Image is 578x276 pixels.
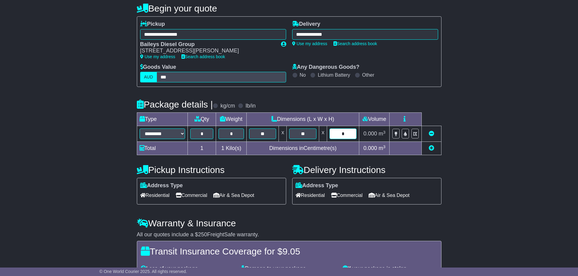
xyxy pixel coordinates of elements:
[331,191,363,200] span: Commercial
[333,41,377,46] a: Search address book
[140,54,175,59] a: Use my address
[140,72,157,82] label: AUD
[296,182,338,189] label: Address Type
[137,165,286,175] h4: Pickup Instructions
[188,113,216,126] td: Qty
[221,145,224,151] span: 1
[379,131,386,137] span: m
[213,191,254,200] span: Air & Sea Depot
[198,231,207,238] span: 250
[137,3,441,13] h4: Begin your quote
[247,113,359,126] td: Dimensions (L x W x H)
[181,54,225,59] a: Search address book
[292,41,327,46] a: Use my address
[292,165,441,175] h4: Delivery Instructions
[282,246,300,256] span: 9.05
[279,126,287,142] td: x
[137,99,213,109] h4: Package details |
[318,72,350,78] label: Lithium Battery
[216,113,247,126] td: Weight
[137,218,441,228] h4: Warranty & Insurance
[300,72,306,78] label: No
[216,142,247,155] td: Kilo(s)
[137,142,188,155] td: Total
[140,41,275,48] div: Baileys Diesel Group
[141,246,438,256] h4: Transit Insurance Coverage for $
[188,142,216,155] td: 1
[140,48,275,54] div: [STREET_ADDRESS][PERSON_NAME]
[137,113,188,126] td: Type
[296,191,325,200] span: Residential
[340,265,441,272] div: If your package is stolen
[247,142,359,155] td: Dimensions in Centimetre(s)
[138,265,239,272] div: Loss of your package
[140,182,183,189] label: Address Type
[383,130,386,135] sup: 3
[429,131,434,137] a: Remove this item
[369,191,410,200] span: Air & Sea Depot
[379,145,386,151] span: m
[363,131,377,137] span: 0.000
[319,126,327,142] td: x
[100,269,187,274] span: © One World Courier 2025. All rights reserved.
[363,145,377,151] span: 0.000
[176,191,207,200] span: Commercial
[292,64,360,71] label: Any Dangerous Goods?
[220,103,235,109] label: kg/cm
[140,21,165,28] label: Pickup
[359,113,390,126] td: Volume
[137,231,441,238] div: All our quotes include a $ FreightSafe warranty.
[140,64,176,71] label: Goods Value
[292,21,320,28] label: Delivery
[429,145,434,151] a: Add new item
[245,103,255,109] label: lb/in
[383,145,386,149] sup: 3
[140,191,170,200] span: Residential
[238,265,340,272] div: Damage to your package
[362,72,374,78] label: Other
